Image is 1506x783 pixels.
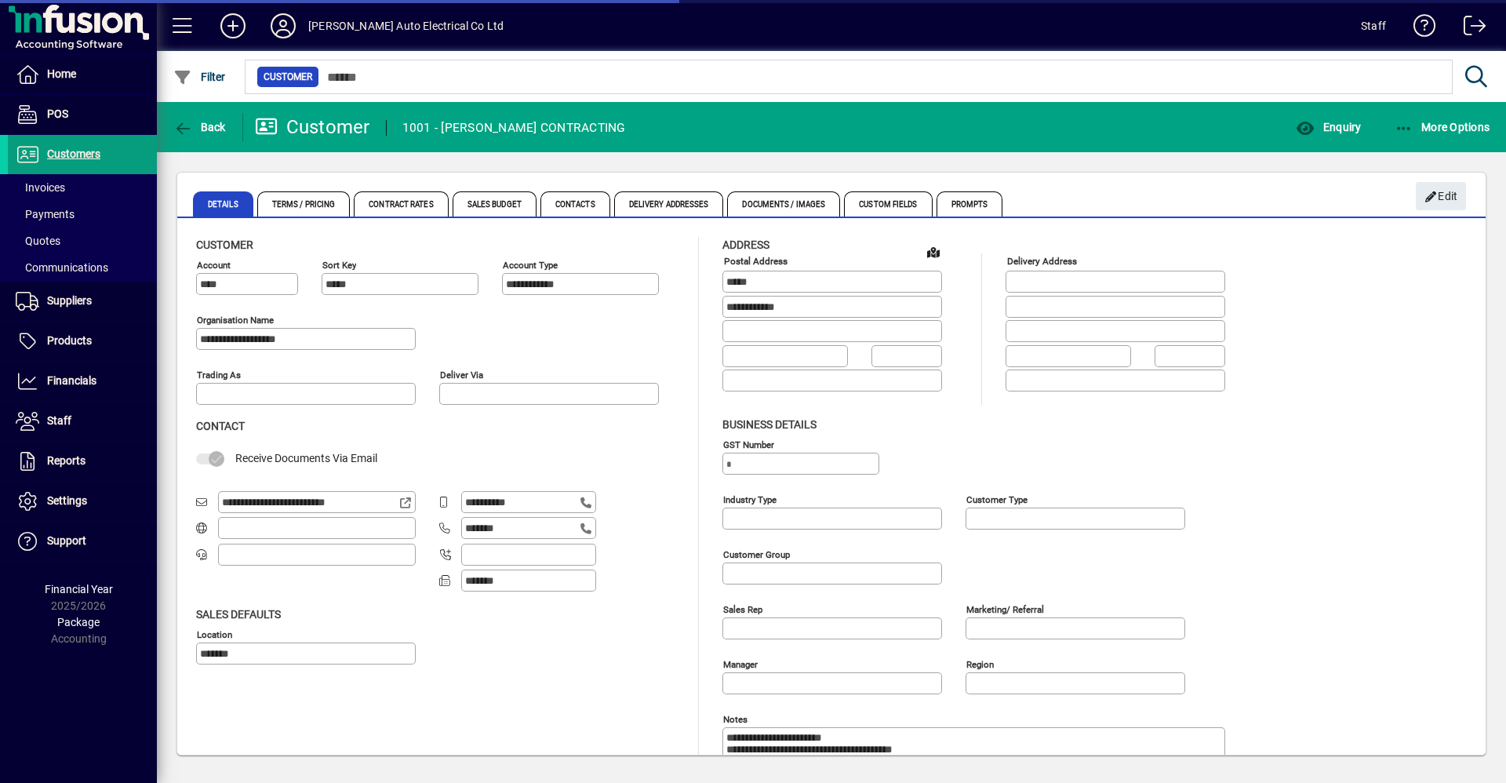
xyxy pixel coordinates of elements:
span: Financial Year [45,583,113,595]
a: Logout [1452,3,1486,54]
a: Home [8,55,157,94]
app-page-header-button: Back [157,113,243,141]
span: Reports [47,454,85,467]
a: Invoices [8,174,157,201]
mat-label: Customer type [966,493,1028,504]
span: POS [47,107,68,120]
span: Package [57,616,100,628]
mat-label: Region [966,658,994,669]
a: Reports [8,442,157,481]
a: POS [8,95,157,134]
a: Knowledge Base [1402,3,1436,54]
mat-label: Deliver via [440,370,483,381]
span: More Options [1395,121,1490,133]
span: Customer [264,69,312,85]
a: Financials [8,362,157,401]
a: Payments [8,201,157,228]
span: Support [47,534,86,547]
a: View on map [921,239,946,264]
span: Customer [196,239,253,251]
span: Invoices [16,181,65,194]
span: Customers [47,147,100,160]
span: Back [173,121,226,133]
button: Enquiry [1292,113,1365,141]
button: Edit [1416,182,1466,210]
button: Profile [258,12,308,40]
a: Products [8,322,157,361]
span: Contacts [540,191,610,217]
span: Terms / Pricing [257,191,351,217]
span: Sales defaults [196,608,281,621]
span: Business details [722,418,817,431]
span: Quotes [16,235,60,247]
span: Details [193,191,253,217]
mat-label: Sort key [322,260,356,271]
span: Sales Budget [453,191,537,217]
mat-label: Manager [723,658,758,669]
span: Contract Rates [354,191,448,217]
span: Edit [1424,184,1458,209]
mat-label: Notes [723,713,748,724]
div: Customer [255,115,370,140]
span: Custom Fields [844,191,932,217]
mat-label: Marketing/ Referral [966,603,1044,614]
button: More Options [1391,113,1494,141]
mat-label: Organisation name [197,315,274,326]
a: Communications [8,254,157,281]
mat-label: Trading as [197,370,241,381]
span: Delivery Addresses [614,191,724,217]
span: Settings [47,494,87,507]
button: Add [208,12,258,40]
div: Staff [1361,13,1386,38]
span: Prompts [937,191,1003,217]
a: Staff [8,402,157,441]
div: [PERSON_NAME] Auto Electrical Co Ltd [308,13,504,38]
mat-label: Customer group [723,548,790,559]
span: Address [722,239,769,251]
span: Enquiry [1296,121,1361,133]
span: Receive Documents Via Email [235,452,377,464]
mat-label: Account [197,260,231,271]
span: Suppliers [47,294,92,307]
button: Back [169,113,230,141]
mat-label: Account Type [503,260,558,271]
span: Documents / Images [727,191,840,217]
a: Support [8,522,157,561]
span: Communications [16,261,108,274]
span: Contact [196,420,245,432]
a: Suppliers [8,282,157,321]
mat-label: GST Number [723,439,774,450]
mat-label: Location [197,628,232,639]
a: Quotes [8,228,157,254]
span: Products [47,334,92,347]
span: Home [47,67,76,80]
span: Financials [47,374,96,387]
mat-label: Sales rep [723,603,762,614]
span: Staff [47,414,71,427]
div: 1001 - [PERSON_NAME] CONTRACTING [402,115,626,140]
a: Settings [8,482,157,521]
span: Payments [16,208,75,220]
span: Filter [173,71,226,83]
mat-label: Industry type [723,493,777,504]
button: Filter [169,63,230,91]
